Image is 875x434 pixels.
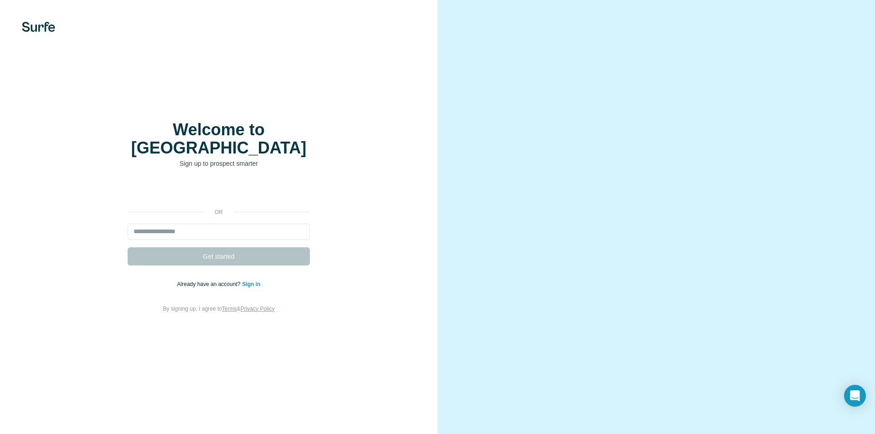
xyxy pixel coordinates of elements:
[242,281,260,287] a: Sign in
[128,121,310,157] h1: Welcome to [GEOGRAPHIC_DATA]
[163,306,275,312] span: By signing up, I agree to &
[22,22,55,32] img: Surfe's logo
[123,182,314,202] iframe: Sign in with Google Button
[204,208,233,216] p: or
[241,306,275,312] a: Privacy Policy
[222,306,237,312] a: Terms
[128,159,310,168] p: Sign up to prospect smarter
[177,281,242,287] span: Already have an account?
[844,385,866,407] div: Open Intercom Messenger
